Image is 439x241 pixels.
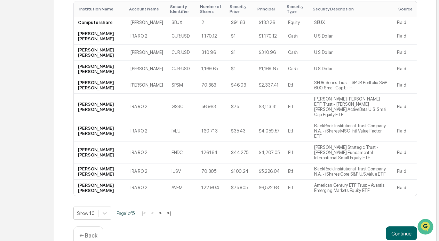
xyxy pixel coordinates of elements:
[310,142,393,163] td: [PERSON_NAME] Strategic Trust - [PERSON_NAME] Fundamental International Small Equity ETF
[227,94,255,120] td: $75
[227,17,255,28] td: $91.63
[255,17,284,28] td: $183.26
[227,77,255,94] td: $46.03
[310,28,393,45] td: U S Dollar
[257,7,281,11] div: Toggle SortBy
[197,94,227,120] td: 56.963
[126,45,167,61] td: [PERSON_NAME]
[398,7,414,11] div: Toggle SortBy
[74,163,126,180] td: [PERSON_NAME] [PERSON_NAME]
[165,210,173,216] button: >|
[197,142,227,163] td: 126.164
[393,17,417,28] td: Plaid
[74,45,126,61] td: [PERSON_NAME] [PERSON_NAME]
[310,17,393,28] td: SBUX
[7,88,13,94] div: 🖐️
[393,94,417,120] td: Plaid
[310,180,393,196] td: American Century ETF Trust - Avantis Emerging Markets Equity ETF
[313,7,390,11] div: Toggle SortBy
[200,4,224,14] div: Toggle SortBy
[393,28,417,45] td: Plaid
[255,45,284,61] td: $310.96
[386,226,417,240] button: Continue
[227,61,255,77] td: $1
[24,60,88,66] div: We're available if you need us!
[129,7,165,11] div: Toggle SortBy
[140,210,148,216] button: |<
[126,94,167,120] td: IRA RO 2
[74,17,126,28] td: Computershare
[4,98,47,111] a: 🔎Data Lookup
[284,120,310,142] td: Etf
[74,77,126,94] td: [PERSON_NAME] [PERSON_NAME]
[126,163,167,180] td: IRA RO 2
[167,28,198,45] td: CUR:USD
[167,61,198,77] td: CUR:USD
[57,88,86,95] span: Attestations
[255,163,284,180] td: $5,226.04
[284,28,310,45] td: Cash
[24,53,114,60] div: Start new chat
[310,77,393,94] td: SPDR Series Trust - SPDR Portfolio S&P 600 Small Cap ETF
[284,61,310,77] td: Cash
[393,77,417,94] td: Plaid
[7,102,13,107] div: 🔎
[197,120,227,142] td: 160.713
[227,120,255,142] td: $35.43
[197,77,227,94] td: 70.363
[167,142,198,163] td: FNDC
[255,180,284,196] td: $6,522.68
[227,45,255,61] td: $1
[287,4,307,14] div: Toggle SortBy
[393,45,417,61] td: Plaid
[167,163,198,180] td: IUSV
[74,94,126,120] td: [PERSON_NAME] [PERSON_NAME]
[118,55,127,64] button: Start new chat
[117,210,135,216] span: Page 1 of 5
[74,120,126,142] td: [PERSON_NAME] [PERSON_NAME]
[310,45,393,61] td: U S Dollar
[197,180,227,196] td: 122.904
[126,180,167,196] td: IRA RO 2
[393,180,417,196] td: Plaid
[393,142,417,163] td: Plaid
[393,120,417,142] td: Plaid
[227,28,255,45] td: $1
[227,163,255,180] td: $100.24
[227,142,255,163] td: $44.275
[284,163,310,180] td: Etf
[284,180,310,196] td: Etf
[230,4,252,14] div: Toggle SortBy
[255,142,284,163] td: $4,207.05
[393,61,417,77] td: Plaid
[170,4,195,14] div: Toggle SortBy
[79,7,123,11] div: Toggle SortBy
[284,17,310,28] td: Equity
[255,94,284,120] td: $3,113.31
[255,120,284,142] td: $4,059.57
[79,232,97,239] p: ← Back
[310,61,393,77] td: U S Dollar
[227,180,255,196] td: $75.805
[284,142,310,163] td: Etf
[255,28,284,45] td: $1,170.12
[310,163,393,180] td: BlackRock Institutional Trust Company N.A. - iShares Core S&P U.S.Value ETF
[255,61,284,77] td: $1,169.65
[7,15,127,26] p: How can we help?
[197,45,227,61] td: 310.96
[310,120,393,142] td: BlackRock Institutional Trust Company N.A. - iShares MSCI Intl Value Factor ETF
[126,120,167,142] td: IRA RO 2
[49,118,84,123] a: Powered byPylon
[197,28,227,45] td: 1,170.12
[74,142,126,163] td: [PERSON_NAME] [PERSON_NAME]
[4,85,48,97] a: 🖐️Preclearance
[284,94,310,120] td: Etf
[74,180,126,196] td: [PERSON_NAME] [PERSON_NAME]
[149,210,156,216] button: <
[167,17,198,28] td: SBUX
[393,163,417,180] td: Plaid
[167,77,198,94] td: SPSM
[126,17,167,28] td: [PERSON_NAME]
[284,77,310,94] td: Etf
